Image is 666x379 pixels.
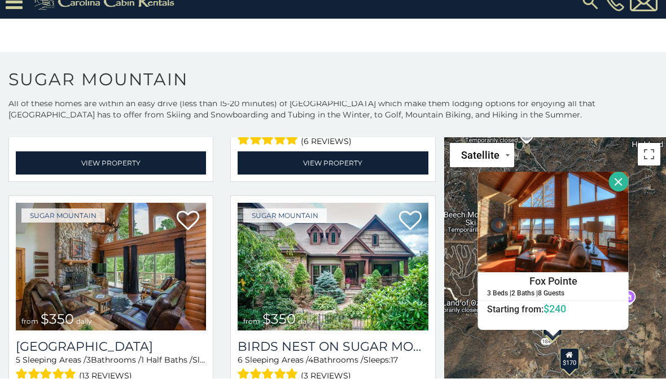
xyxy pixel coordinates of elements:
a: Fox Pointe 3 Beds | 2 Baths | 8 Guests Starting from:$240 [478,273,629,316]
span: daily [76,317,92,326]
span: daily [298,317,314,326]
span: 5 [16,355,20,365]
a: Birds Nest On Sugar Mountain from $350 daily [238,203,428,331]
button: Toggle fullscreen view [638,143,660,166]
h5: 3 Beds | [487,290,511,297]
a: [GEOGRAPHIC_DATA] [16,339,206,355]
span: (6 reviews) [301,134,352,149]
span: from [243,317,260,326]
a: Birds Nest On Sugar Mountain [238,339,428,355]
button: Change map style [450,143,514,168]
a: Sugar Mountain [243,209,327,223]
img: Birds Nest On Sugar Mountain [238,203,428,331]
span: $240 [544,303,566,315]
span: $350 [262,311,296,328]
h3: Grouse Moor Lodge [16,339,206,355]
span: 17 [391,355,398,365]
a: View Property [16,152,206,175]
a: Sugar Mountain [21,209,105,223]
span: 6 [238,355,243,365]
a: View Property [238,152,428,175]
a: Add to favorites [177,210,199,234]
div: $170 [560,348,579,370]
div: $240 [544,314,563,336]
span: Satellite [461,150,499,162]
img: Fox Pointe [478,172,629,273]
h5: 2 Baths | [511,290,538,297]
img: Grouse Moor Lodge [16,203,206,331]
span: 4 [308,355,313,365]
span: $350 [41,311,74,328]
button: Close [609,172,629,192]
h4: Fox Pointe [479,273,628,290]
div: $300 [543,315,562,337]
a: Add to favorites [399,210,422,234]
a: Grouse Moor Lodge from $350 daily [16,203,206,331]
span: 1 Half Baths / [141,355,192,365]
span: 3 [86,355,91,365]
h6: Starting from: [479,303,628,315]
span: from [21,317,38,326]
h5: 8 Guests [538,290,564,297]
